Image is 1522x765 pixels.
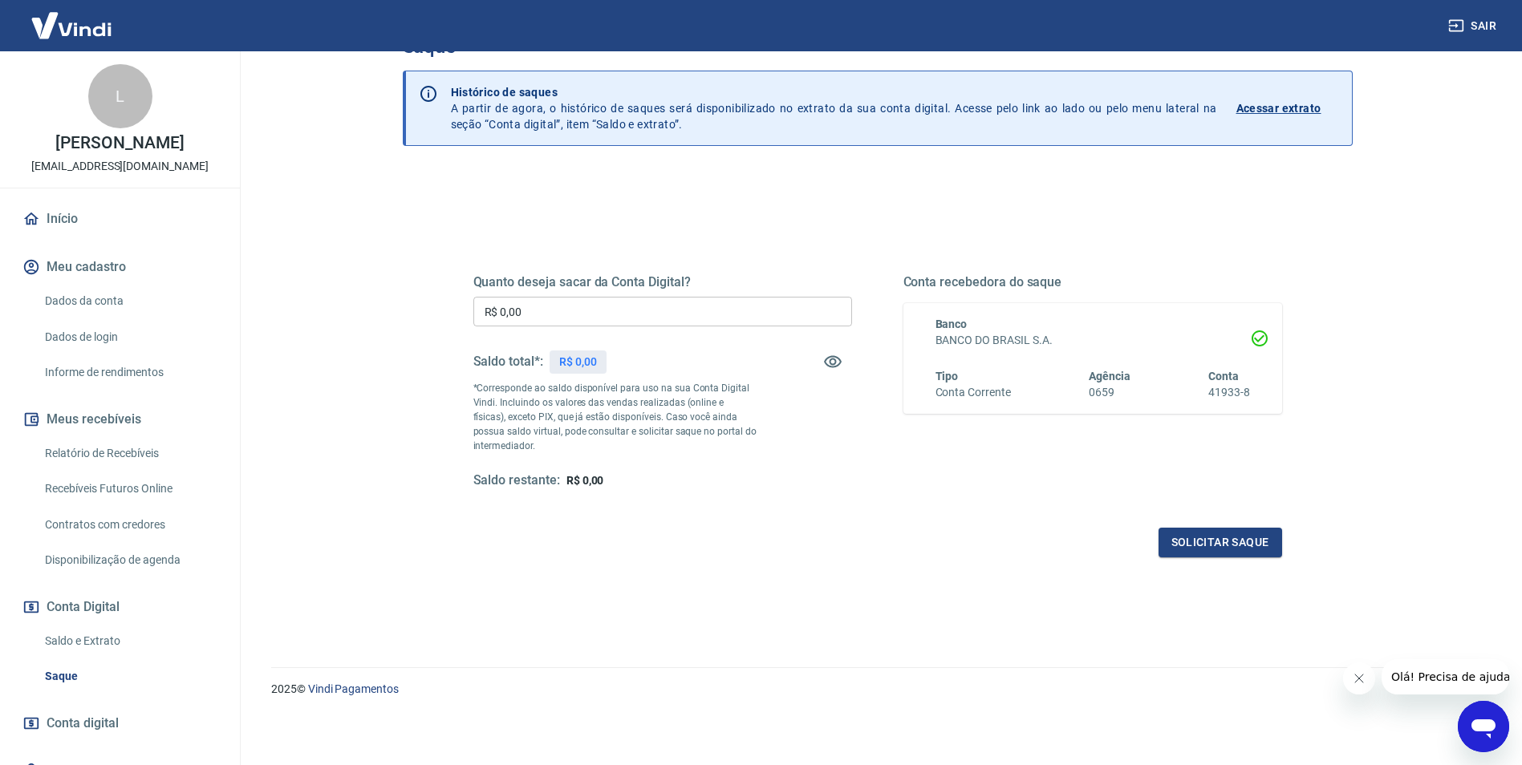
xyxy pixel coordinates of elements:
[39,625,221,658] a: Saldo e Extrato
[1236,84,1339,132] a: Acessar extrato
[39,660,221,693] a: Saque
[39,356,221,389] a: Informe de rendimentos
[559,354,597,370] p: R$ 0,00
[271,681,1483,698] p: 2025 ©
[1236,100,1321,116] p: Acessar extrato
[1208,384,1250,401] h6: 41933-8
[451,84,1217,100] p: Histórico de saques
[1208,370,1239,382] span: Conta
[19,402,221,437] button: Meus recebíveis
[88,64,152,128] div: L
[39,437,221,470] a: Relatório de Recebíveis
[473,354,543,370] h5: Saldo total*:
[1343,662,1375,694] iframe: Fechar mensagem
[473,381,757,453] p: *Corresponde ao saldo disponível para uso na sua Conta Digital Vindi. Incluindo os valores das ve...
[19,1,124,50] img: Vindi
[55,135,184,152] p: [PERSON_NAME]
[39,508,221,541] a: Contratos com credores
[39,321,221,354] a: Dados de login
[936,332,1250,349] h6: BANCO DO BRASIL S.A.
[19,201,221,237] a: Início
[451,84,1217,132] p: A partir de agora, o histórico de saques será disponibilizado no extrato da sua conta digital. Ac...
[39,285,221,318] a: Dados da conta
[936,384,1011,401] h6: Conta Corrente
[903,274,1282,290] h5: Conta recebedora do saque
[1458,701,1509,752] iframe: Botão para abrir a janela de mensagens
[936,318,968,330] span: Banco
[39,544,221,577] a: Disponibilização de agenda
[1089,370,1130,382] span: Agência
[473,472,560,489] h5: Saldo restante:
[1445,11,1503,41] button: Sair
[1089,384,1130,401] h6: 0659
[1382,659,1509,694] iframe: Mensagem da empresa
[47,712,119,735] span: Conta digital
[39,472,221,505] a: Recebíveis Futuros Online
[308,682,399,695] a: Vindi Pagamentos
[19,706,221,741] a: Conta digital
[566,474,604,487] span: R$ 0,00
[31,158,209,175] p: [EMAIL_ADDRESS][DOMAIN_NAME]
[10,11,135,24] span: Olá! Precisa de ajuda?
[936,370,959,382] span: Tipo
[19,589,221,625] button: Conta Digital
[19,249,221,285] button: Meu cadastro
[1159,528,1282,557] button: Solicitar saque
[473,274,852,290] h5: Quanto deseja sacar da Conta Digital?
